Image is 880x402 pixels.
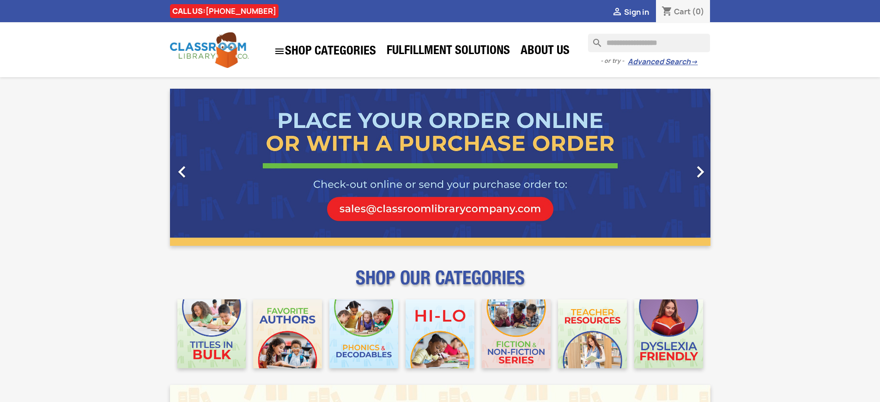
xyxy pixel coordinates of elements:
a: About Us [516,43,574,61]
span: → [691,57,698,67]
a: Next [629,89,710,246]
img: CLC_Bulk_Mobile.jpg [177,299,246,368]
div: CALL US: [170,4,279,18]
a: Advanced Search→ [628,57,698,67]
a: [PHONE_NUMBER] [206,6,276,16]
span: Sign in [624,7,649,17]
a: Previous [170,89,251,246]
span: - or try - [601,56,628,66]
i:  [612,7,623,18]
a: Fulfillment Solutions [382,43,515,61]
a:  Sign in [612,7,649,17]
img: CLC_Favorite_Authors_Mobile.jpg [253,299,322,368]
img: CLC_Phonics_And_Decodables_Mobile.jpg [329,299,398,368]
i: shopping_cart [662,6,673,18]
i: search [588,34,599,45]
span: Cart [674,6,691,17]
input: Search [588,34,710,52]
img: CLC_Fiction_Nonfiction_Mobile.jpg [482,299,551,368]
img: CLC_Teacher_Resources_Mobile.jpg [558,299,627,368]
i:  [274,46,285,57]
i:  [170,160,194,183]
ul: Carousel container [170,89,710,246]
img: Classroom Library Company [170,32,249,68]
p: SHOP OUR CATEGORIES [170,275,710,292]
img: CLC_HiLo_Mobile.jpg [406,299,474,368]
a: SHOP CATEGORIES [269,41,381,61]
img: CLC_Dyslexia_Mobile.jpg [634,299,703,368]
span: (0) [692,6,704,17]
i:  [689,160,712,183]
